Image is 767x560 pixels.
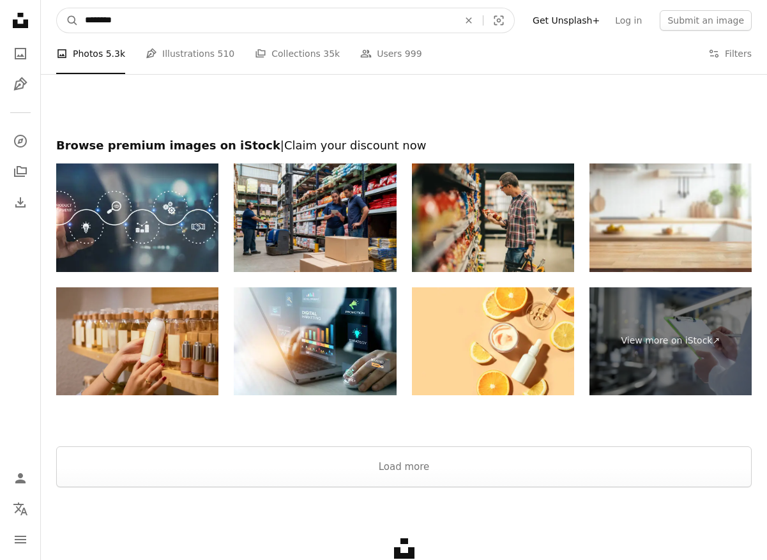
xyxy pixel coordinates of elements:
img: Natural vitamin C skin care and citrus slices [412,287,574,396]
img: Bottles with dispensers for liquid soap [56,287,218,396]
img: Group of workers at a supermarket moving merchandise using a forklift [234,163,396,272]
button: Load more [56,446,752,487]
a: Home — Unsplash [8,8,33,36]
span: 999 [405,47,422,61]
button: Filters [708,33,752,74]
img: Empty table front kitchen blurred background. [589,163,752,272]
a: Explore [8,128,33,154]
button: Submit an image [660,10,752,31]
a: Collections 35k [255,33,340,74]
button: Search Unsplash [57,8,79,33]
a: Get Unsplash+ [525,10,607,31]
button: Visual search [483,8,514,33]
a: Illustrations [8,72,33,97]
a: Log in [607,10,649,31]
img: Man reading a label while grocery shopping in a supermarket aisle [412,163,574,272]
button: Language [8,496,33,522]
a: Photos [8,41,33,66]
a: Users 999 [360,33,421,74]
h2: Browse premium images on iStock [56,138,752,153]
button: Menu [8,527,33,552]
button: Clear [455,8,483,33]
span: 510 [218,47,235,61]
span: | Claim your discount now [280,139,427,152]
form: Find visuals sitewide [56,8,515,33]
a: Download History [8,190,33,215]
a: View more on iStock↗ [589,287,752,396]
img: New product development and project roadmap concept. Business professional touching digital virtu... [56,163,218,272]
img: Digital Marketing development and goals strategy.Attract organic traffic for big sales. Digital m... [234,287,396,396]
a: Illustrations 510 [146,33,234,74]
a: Collections [8,159,33,185]
a: Log in / Sign up [8,465,33,491]
span: 35k [323,47,340,61]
